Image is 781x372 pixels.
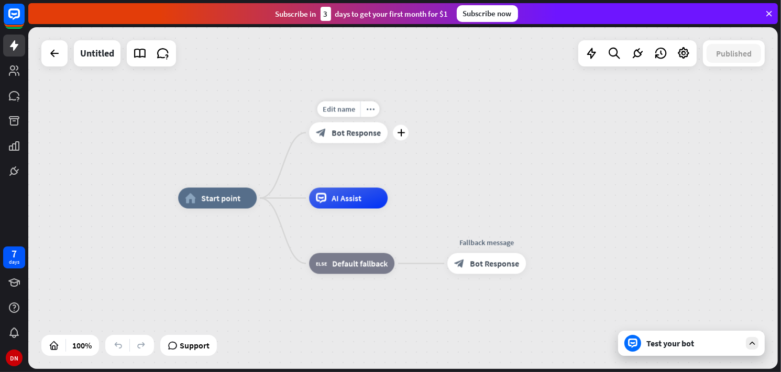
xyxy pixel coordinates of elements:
[3,246,25,268] a: 7 days
[180,337,210,354] span: Support
[366,105,375,113] i: more_horiz
[332,128,381,138] span: Bot Response
[69,337,95,354] div: 100%
[332,193,361,204] span: AI Assist
[185,193,196,204] i: home_2
[9,258,19,266] div: days
[80,40,114,66] div: Untitled
[454,258,465,269] i: block_bot_response
[316,258,327,269] i: block_fallback
[470,258,519,269] span: Bot Response
[316,128,326,138] i: block_bot_response
[439,238,534,248] div: Fallback message
[397,129,405,137] i: plus
[276,7,448,21] div: Subscribe in days to get your first month for $1
[707,44,761,63] button: Published
[201,193,240,204] span: Start point
[323,105,355,114] span: Edit name
[332,258,388,269] span: Default fallback
[321,7,331,21] div: 3
[646,338,741,348] div: Test your bot
[8,4,40,36] button: Open LiveChat chat widget
[6,350,23,366] div: DN
[457,5,518,22] div: Subscribe now
[12,249,17,258] div: 7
